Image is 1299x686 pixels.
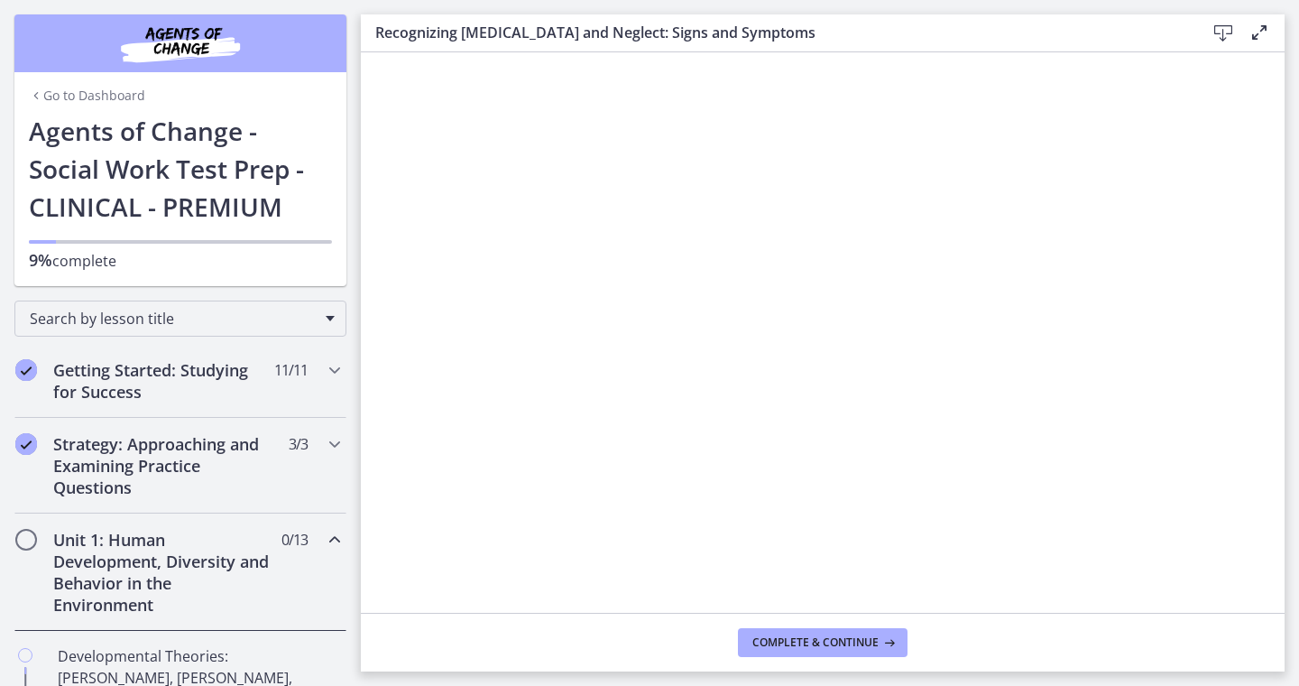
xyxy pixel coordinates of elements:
img: Agents of Change [72,22,289,65]
span: Search by lesson title [30,309,317,329]
p: complete [29,249,332,272]
h2: Strategy: Approaching and Examining Practice Questions [53,433,273,498]
h3: Recognizing [MEDICAL_DATA] and Neglect: Signs and Symptoms [375,22,1176,43]
i: Completed [15,359,37,381]
span: Complete & continue [752,635,879,650]
h2: Unit 1: Human Development, Diversity and Behavior in the Environment [53,529,273,616]
h1: Agents of Change - Social Work Test Prep - CLINICAL - PREMIUM [29,112,332,226]
span: 3 / 3 [289,433,308,455]
a: Go to Dashboard [29,87,145,105]
h2: Getting Started: Studying for Success [53,359,273,403]
span: 0 / 13 [281,529,308,551]
button: Complete & continue [738,628,907,657]
span: 11 / 11 [274,359,308,381]
div: Search by lesson title [14,301,346,337]
span: 9% [29,249,52,271]
i: Completed [15,433,37,455]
